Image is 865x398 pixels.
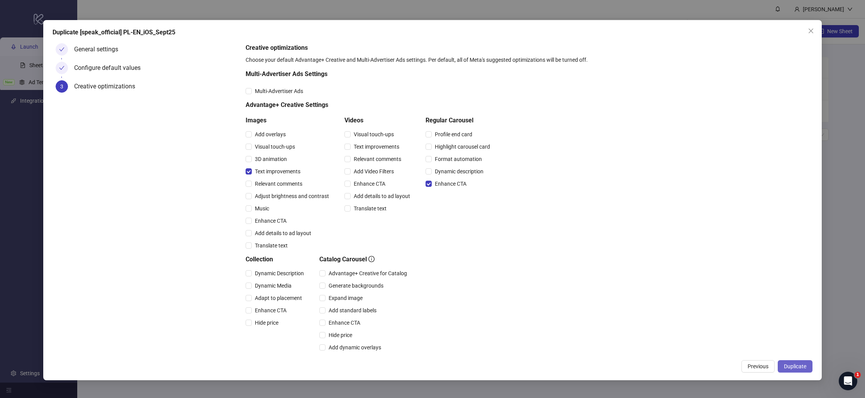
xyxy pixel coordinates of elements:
span: Format automation [432,155,485,163]
span: Expand image [326,294,366,302]
span: Visual touch-ups [351,130,397,139]
span: 3D animation [252,155,290,163]
span: Dynamic description [432,167,487,176]
span: Dynamic Media [252,281,295,290]
span: Add details to ad layout [351,192,413,200]
span: info-circle [368,256,375,262]
span: check [59,47,64,52]
h5: Videos [344,116,413,125]
span: check [59,65,64,71]
div: General settings [74,43,124,56]
div: Choose your default Advantage+ Creative and Multi-Advertiser Ads settings. Per default, all of Me... [246,56,809,64]
span: Generate backgrounds [326,281,387,290]
h5: Regular Carousel [426,116,493,125]
span: 1 [855,372,861,378]
span: Hide price [252,318,282,327]
span: Add details to ad layout [252,229,314,237]
span: Relevant comments [351,155,404,163]
span: Highlight carousel card [432,142,493,151]
h5: Multi-Advertiser Ads Settings [246,69,493,79]
span: Enhance CTA [252,306,290,315]
div: Duplicate [speak_official] PL-EN_iOS_Sept25 [53,28,812,37]
span: Text improvements [252,167,304,176]
div: Creative optimizations [74,80,141,93]
span: Adjust brightness and contrast [252,192,332,200]
span: Add Video Filters [351,167,397,176]
span: Add details to ad layout [326,356,388,364]
span: Enhance CTA [432,180,470,188]
span: Duplicate [784,363,806,369]
span: Multi-Advertiser Ads [252,87,306,95]
span: Visual touch-ups [252,142,298,151]
button: Previous [741,360,775,373]
span: Add dynamic overlays [326,343,384,352]
h5: Creative optimizations [246,43,809,53]
div: Configure default values [74,62,147,74]
span: Add standard labels [326,306,380,315]
h5: Advantage+ Creative Settings [246,100,493,110]
span: Dynamic Description [252,269,307,278]
span: Translate text [351,204,390,213]
span: Profile end card [432,130,475,139]
span: Text improvements [351,142,402,151]
h5: Collection [246,255,307,264]
span: Music [252,204,272,213]
button: Duplicate [778,360,812,373]
span: Translate text [252,241,291,250]
span: Add overlays [252,130,289,139]
span: Hide price [326,331,355,339]
iframe: Intercom live chat [839,372,857,390]
span: Enhance CTA [351,180,388,188]
button: Close [805,25,817,37]
span: Advantage+ Creative for Catalog [326,269,410,278]
h5: Images [246,116,332,125]
span: Adapt to placement [252,294,305,302]
h5: Catalog Carousel [319,255,410,264]
span: Previous [748,363,768,369]
span: Enhance CTA [252,217,290,225]
span: 3 [60,83,63,90]
span: close [808,28,814,34]
span: Relevant comments [252,180,305,188]
span: Enhance CTA [326,318,363,327]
